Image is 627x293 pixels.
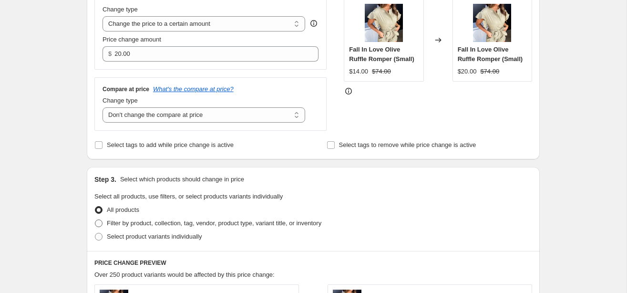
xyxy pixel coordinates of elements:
[365,4,403,42] img: IMG_4086_jpg_3a5d5f60-525a-4e3e-805a-6ef606b8880e_80x.jpg
[309,19,319,28] div: help
[473,4,511,42] img: IMG_4086_jpg_3a5d5f60-525a-4e3e-805a-6ef606b8880e_80x.jpg
[107,141,234,148] span: Select tags to add while price change is active
[103,6,138,13] span: Change type
[94,259,532,267] h6: PRICE CHANGE PREVIEW
[107,206,139,213] span: All products
[103,85,149,93] h3: Compare at price
[103,36,161,43] span: Price change amount
[153,85,234,93] button: What's the compare at price?
[349,46,414,63] span: Fall In Love Olive Ruffle Romper (Small)
[107,220,321,227] span: Filter by product, collection, tag, vendor, product type, variant title, or inventory
[107,233,202,240] span: Select product variants individually
[94,193,283,200] span: Select all products, use filters, or select products variants individually
[372,67,391,76] strike: $74.00
[120,175,244,184] p: Select which products should change in price
[480,67,499,76] strike: $74.00
[94,271,275,278] span: Over 250 product variants would be affected by this price change:
[94,175,116,184] h2: Step 3.
[108,50,112,57] span: $
[458,46,523,63] span: Fall In Love Olive Ruffle Romper (Small)
[458,67,477,76] div: $20.00
[339,141,476,148] span: Select tags to remove while price change is active
[349,67,368,76] div: $14.00
[114,46,304,62] input: 80.00
[103,97,138,104] span: Change type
